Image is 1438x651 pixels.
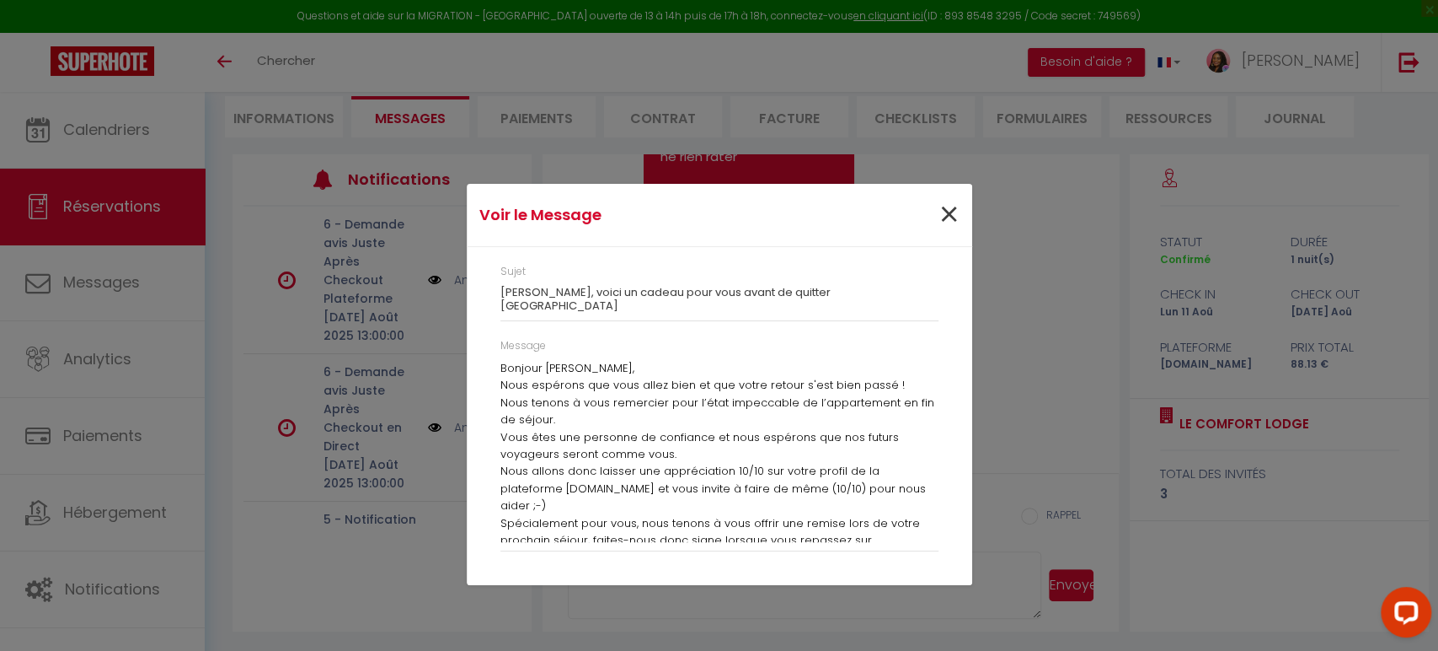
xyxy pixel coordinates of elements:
p: Nous espérons que vous allez bien et que votre retour s'est bien passé ! [500,377,938,394]
span: × [938,190,960,240]
h4: Voir le Message [479,203,792,227]
label: Message [500,338,546,354]
p: Nous tenons à vous remercier pour l’état impeccable de l’appartement en fin de séjour. [500,395,938,429]
p: Nous allons donc laisser une appréciation 10/10 sur votre profil de la plateforme [DOMAIN_NAME] e... [500,463,938,514]
p: Spécialement pour vous, nous tenons à vous offrir une remise lors de votre prochain séjour, faite... [500,515,938,567]
button: Close [938,197,960,234]
p: Bonjour [PERSON_NAME], [500,360,938,377]
label: Sujet [500,264,526,280]
iframe: LiveChat chat widget [1367,580,1438,651]
p: Vous êtes une personne de confiance et nous espérons que nos futurs voyageurs seront comme vous. [500,429,938,464]
h3: [PERSON_NAME], voici un cadeau pour vous avant de quitter [GEOGRAPHIC_DATA] [500,286,938,312]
